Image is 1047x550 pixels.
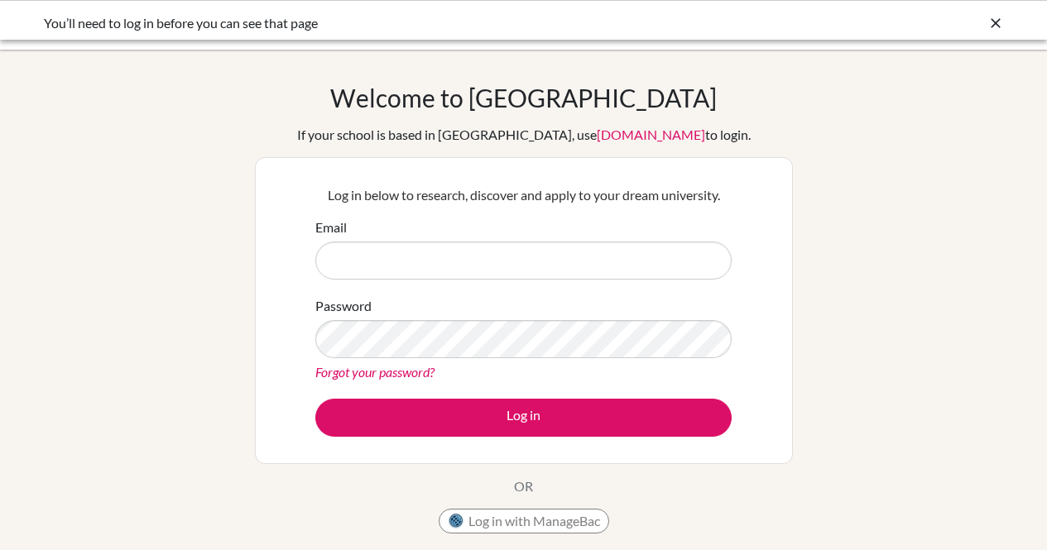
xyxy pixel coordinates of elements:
[514,476,533,496] p: OR
[315,399,732,437] button: Log in
[315,364,435,380] a: Forgot your password?
[315,296,372,316] label: Password
[315,218,347,237] label: Email
[597,127,705,142] a: [DOMAIN_NAME]
[439,509,609,533] button: Log in with ManageBac
[44,13,756,33] div: You’ll need to log in before you can see that page
[315,185,732,205] p: Log in below to research, discover and apply to your dream university.
[330,83,717,112] h1: Welcome to [GEOGRAPHIC_DATA]
[297,125,751,145] div: If your school is based in [GEOGRAPHIC_DATA], use to login.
